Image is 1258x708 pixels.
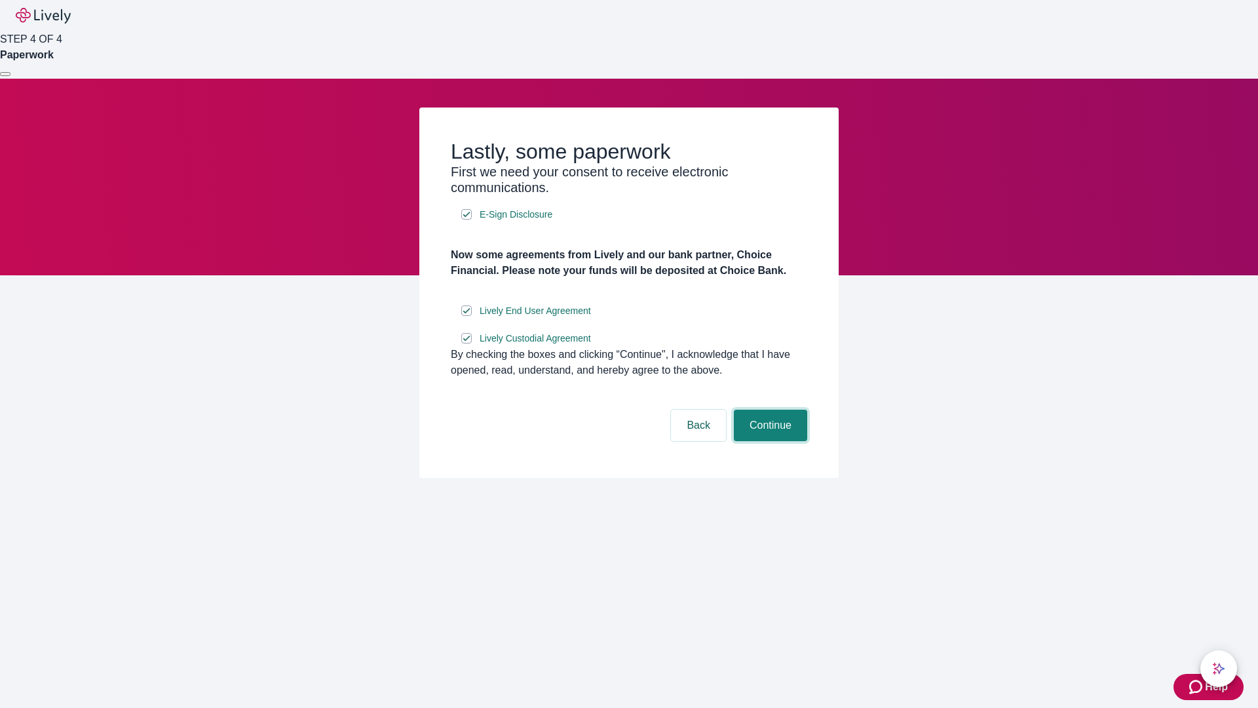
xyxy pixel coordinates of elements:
[1189,679,1205,695] svg: Zendesk support icon
[1212,662,1225,675] svg: Lively AI Assistant
[1205,679,1228,695] span: Help
[1200,650,1237,687] button: chat
[480,208,552,222] span: E-Sign Disclosure
[451,164,807,195] h3: First we need your consent to receive electronic communications.
[671,410,726,441] button: Back
[477,330,594,347] a: e-sign disclosure document
[1173,674,1244,700] button: Zendesk support iconHelp
[451,347,807,378] div: By checking the boxes and clicking “Continue", I acknowledge that I have opened, read, understand...
[480,304,591,318] span: Lively End User Agreement
[451,139,807,164] h2: Lastly, some paperwork
[16,8,71,24] img: Lively
[477,303,594,319] a: e-sign disclosure document
[480,332,591,345] span: Lively Custodial Agreement
[451,247,807,279] h4: Now some agreements from Lively and our bank partner, Choice Financial. Please note your funds wi...
[734,410,807,441] button: Continue
[477,206,555,223] a: e-sign disclosure document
